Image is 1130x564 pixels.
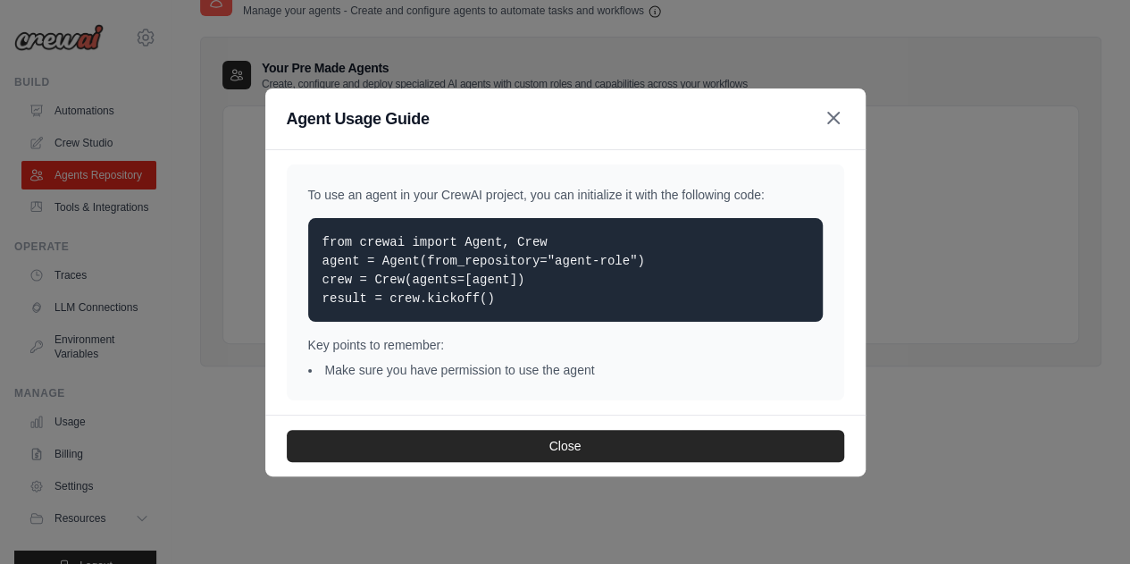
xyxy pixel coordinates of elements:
[287,106,430,131] h3: Agent Usage Guide
[287,430,844,462] button: Close
[308,361,823,379] li: Make sure you have permission to use the agent
[308,336,823,354] p: Key points to remember:
[308,186,823,204] p: To use an agent in your CrewAI project, you can initialize it with the following code:
[322,235,645,306] code: from crewai import Agent, Crew agent = Agent(from_repository="agent-role") crew = Crew(agents=[ag...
